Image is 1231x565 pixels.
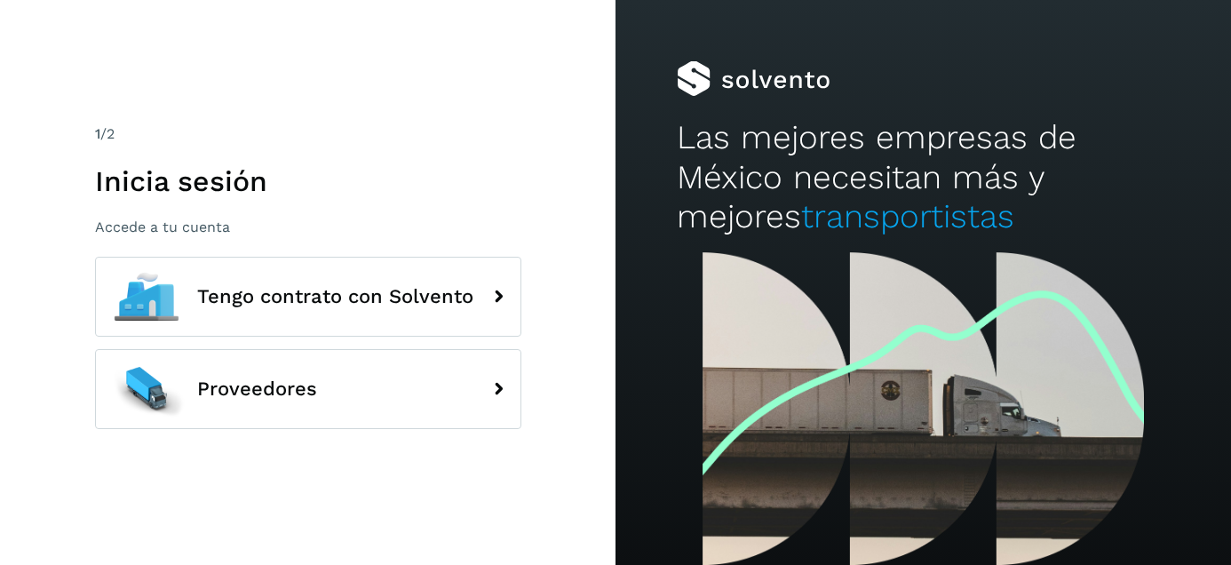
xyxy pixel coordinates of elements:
[95,123,521,145] div: /2
[95,125,100,142] span: 1
[95,219,521,235] p: Accede a tu cuenta
[95,349,521,429] button: Proveedores
[95,164,521,198] h1: Inicia sesión
[677,118,1169,236] h2: Las mejores empresas de México necesitan más y mejores
[95,257,521,337] button: Tengo contrato con Solvento
[197,378,317,400] span: Proveedores
[801,197,1014,235] span: transportistas
[197,286,473,307] span: Tengo contrato con Solvento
